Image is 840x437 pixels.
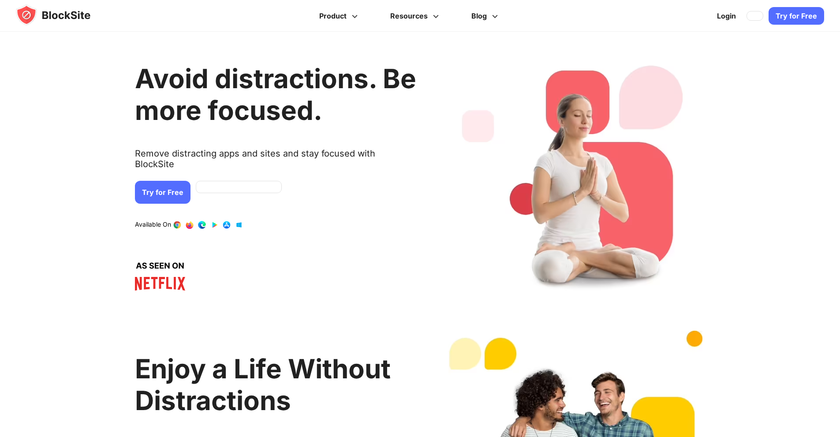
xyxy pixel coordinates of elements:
[16,4,108,26] img: blocksite-icon.5d769676.svg
[769,7,824,25] a: Try for Free
[712,5,741,26] a: Login
[135,181,190,204] a: Try for Free
[135,353,416,416] h2: Enjoy a Life Without Distractions
[135,220,171,229] text: Available On
[135,63,416,126] h1: Avoid distractions. Be more focused.
[135,148,416,176] text: Remove distracting apps and sites and stay focused with BlockSite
